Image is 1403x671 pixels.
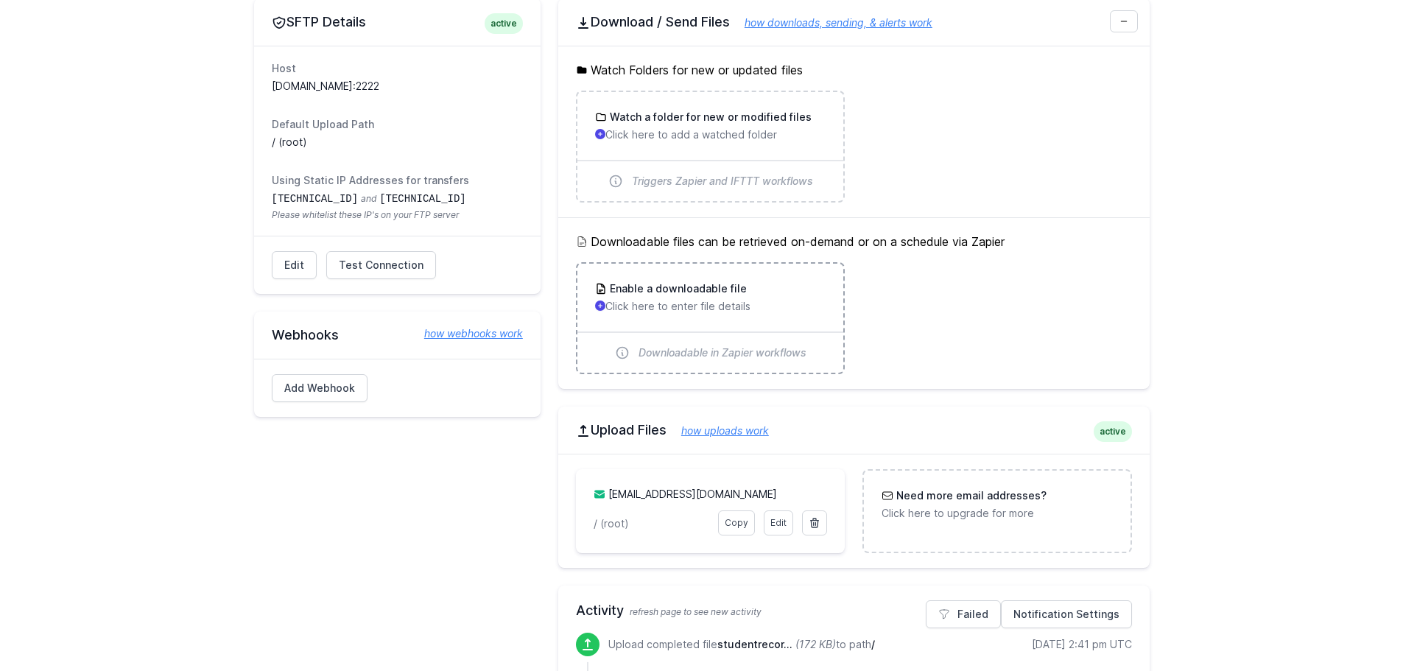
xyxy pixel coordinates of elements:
span: refresh page to see new activity [630,606,762,617]
iframe: Drift Widget Chat Controller [1329,597,1385,653]
dt: Host [272,61,523,76]
dd: [DOMAIN_NAME]:2222 [272,79,523,94]
span: Please whitelist these IP's on your FTP server [272,209,523,221]
h2: Download / Send Files [576,13,1132,31]
span: studentrecords.csv [717,638,792,650]
span: and [361,193,376,204]
a: how webhooks work [409,326,523,341]
span: / [871,638,875,650]
h2: Activity [576,600,1132,621]
i: (172 KB) [795,638,836,650]
a: Edit [764,510,793,535]
p: Upload completed file to path [608,637,875,652]
a: Notification Settings [1001,600,1132,628]
dt: Default Upload Path [272,117,523,132]
h5: Downloadable files can be retrieved on-demand or on a schedule via Zapier [576,233,1132,250]
h2: SFTP Details [272,13,523,31]
dd: / (root) [272,135,523,150]
h5: Watch Folders for new or updated files [576,61,1132,79]
h3: Need more email addresses? [893,488,1047,503]
a: Add Webhook [272,374,368,402]
p: Click here to upgrade for more [882,506,1112,521]
code: [TECHNICAL_ID] [272,193,359,205]
h3: Enable a downloadable file [607,281,747,296]
h3: Watch a folder for new or modified files [607,110,812,124]
dt: Using Static IP Addresses for transfers [272,173,523,188]
a: Edit [272,251,317,279]
a: how uploads work [667,424,769,437]
span: active [1094,421,1132,442]
p: Click here to enter file details [595,299,826,314]
span: active [485,13,523,34]
a: Copy [718,510,755,535]
a: Enable a downloadable file Click here to enter file details Downloadable in Zapier workflows [577,264,843,373]
div: [DATE] 2:41 pm UTC [1032,637,1132,652]
a: Watch a folder for new or modified files Click here to add a watched folder Triggers Zapier and I... [577,92,843,201]
span: Test Connection [339,258,423,273]
a: [EMAIL_ADDRESS][DOMAIN_NAME] [608,488,777,500]
span: Triggers Zapier and IFTTT workflows [632,174,813,189]
code: [TECHNICAL_ID] [379,193,466,205]
a: how downloads, sending, & alerts work [730,16,932,29]
span: Downloadable in Zapier workflows [639,345,806,360]
h2: Webhooks [272,326,523,344]
h2: Upload Files [576,421,1132,439]
a: Failed [926,600,1001,628]
a: Need more email addresses? Click here to upgrade for more [864,471,1130,538]
p: / (root) [594,516,709,531]
p: Click here to add a watched folder [595,127,826,142]
a: Test Connection [326,251,436,279]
